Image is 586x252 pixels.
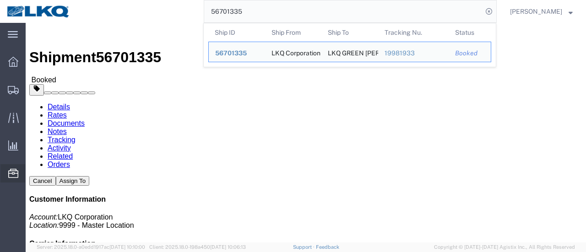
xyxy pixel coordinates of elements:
input: Search for shipment number, reference number [204,0,483,22]
th: Status [449,23,491,42]
th: Ship To [321,23,378,42]
div: 56701335 [215,48,259,58]
span: Client: 2025.18.0-198a450 [149,244,246,250]
img: logo [6,5,71,18]
div: LKQ GREEN BEAN SANFORD [328,42,372,62]
a: Feedback [316,244,339,250]
th: Tracking Nu. [378,23,449,42]
button: [PERSON_NAME] [510,6,573,17]
span: Server: 2025.18.0-a0edd1917ac [37,244,145,250]
table: Search Results [208,23,496,67]
span: [DATE] 10:10:00 [109,244,145,250]
span: 56701335 [215,49,247,57]
div: 19981933 [385,48,443,58]
span: Copyright © [DATE]-[DATE] Agistix Inc., All Rights Reserved [434,243,575,251]
th: Ship ID [208,23,265,42]
span: [DATE] 10:06:13 [210,244,246,250]
iframe: FS Legacy Container [26,23,586,242]
a: Support [293,244,316,250]
div: LKQ Corporation [271,42,315,62]
th: Ship From [265,23,322,42]
div: Booked [455,48,484,58]
span: Jason Voyles [510,6,562,16]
